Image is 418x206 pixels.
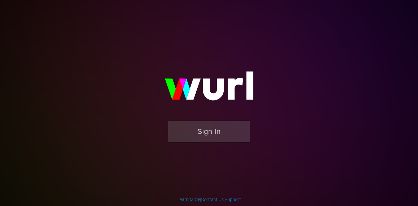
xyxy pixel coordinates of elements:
[144,57,274,121] img: wurl-logo-on-black-223613ac3d8ba8fe6dc639794a292ebdb59501304c7dfd60c99c58986ef67473.svg
[168,121,250,142] button: Sign In
[177,196,241,203] div: | |
[201,197,224,202] a: Contact Us
[177,197,200,202] a: Learn More
[225,197,241,202] a: Support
